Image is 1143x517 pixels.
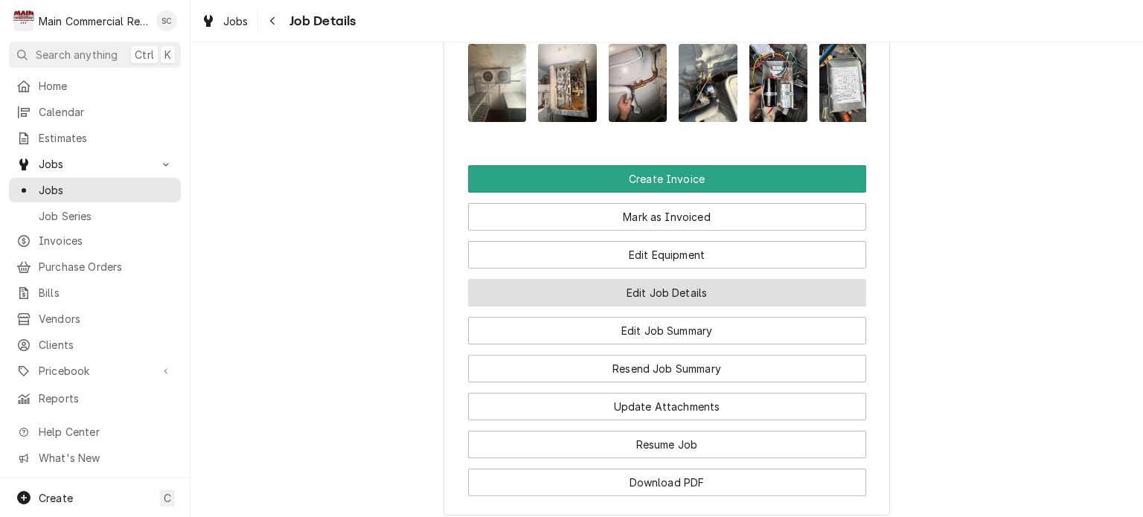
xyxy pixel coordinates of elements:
[468,355,866,382] button: Resend Job Summary
[39,311,173,327] span: Vendors
[156,10,177,31] div: SC
[468,203,866,231] button: Mark as Invoiced
[39,182,173,198] span: Jobs
[679,44,737,122] img: NGbgsGtyTliv80NqlMUT
[39,450,172,466] span: What's New
[468,165,866,496] div: Button Group
[468,458,866,496] div: Button Group Row
[468,44,527,122] img: QWgNNcoxRWwlcldHhTlv
[468,306,866,344] div: Button Group Row
[223,13,249,29] span: Jobs
[468,33,866,135] span: Attachments
[468,279,866,306] button: Edit Job Details
[468,420,866,458] div: Button Group Row
[9,228,181,253] a: Invoices
[468,317,866,344] button: Edit Job Summary
[468,393,866,420] button: Update Attachments
[9,446,181,470] a: Go to What's New
[9,42,181,68] button: Search anythingCtrlK
[39,363,151,379] span: Pricebook
[285,11,356,31] span: Job Details
[164,490,171,506] span: C
[9,359,181,383] a: Go to Pricebook
[468,469,866,496] button: Download PDF
[39,424,172,440] span: Help Center
[156,10,177,31] div: Sharon Campbell's Avatar
[468,241,866,269] button: Edit Equipment
[9,178,181,202] a: Jobs
[9,306,181,331] a: Vendors
[135,47,154,62] span: Ctrl
[9,100,181,124] a: Calendar
[9,254,181,279] a: Purchase Orders
[36,47,118,62] span: Search anything
[9,280,181,305] a: Bills
[13,10,34,31] div: Main Commercial Refrigeration Service's Avatar
[39,337,173,353] span: Clients
[468,431,866,458] button: Resume Job
[609,44,667,122] img: qljb1IpFQdiKwLbCnojh
[468,165,866,193] button: Create Invoice
[39,285,173,301] span: Bills
[468,344,866,382] div: Button Group Row
[468,231,866,269] div: Button Group Row
[9,152,181,176] a: Go to Jobs
[9,126,181,150] a: Estimates
[468,193,866,231] div: Button Group Row
[39,78,173,94] span: Home
[468,165,866,193] div: Button Group Row
[195,9,254,33] a: Jobs
[164,47,171,62] span: K
[39,492,73,504] span: Create
[749,44,808,122] img: u1kYIRxQRHurH772A4S1
[261,9,285,33] button: Navigate back
[468,18,866,134] div: Attachments
[39,391,173,406] span: Reports
[39,208,173,224] span: Job Series
[9,386,181,411] a: Reports
[468,269,866,306] div: Button Group Row
[39,233,173,248] span: Invoices
[13,10,34,31] div: M
[819,44,878,122] img: LSFjSJxdRGmH6nvhfyKp
[9,74,181,98] a: Home
[39,156,151,172] span: Jobs
[39,130,173,146] span: Estimates
[39,259,173,274] span: Purchase Orders
[9,204,181,228] a: Job Series
[468,382,866,420] div: Button Group Row
[39,104,173,120] span: Calendar
[538,44,597,122] img: Loqc2OjRTOANzyM0erxQ
[9,333,181,357] a: Clients
[9,420,181,444] a: Go to Help Center
[39,13,148,29] div: Main Commercial Refrigeration Service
